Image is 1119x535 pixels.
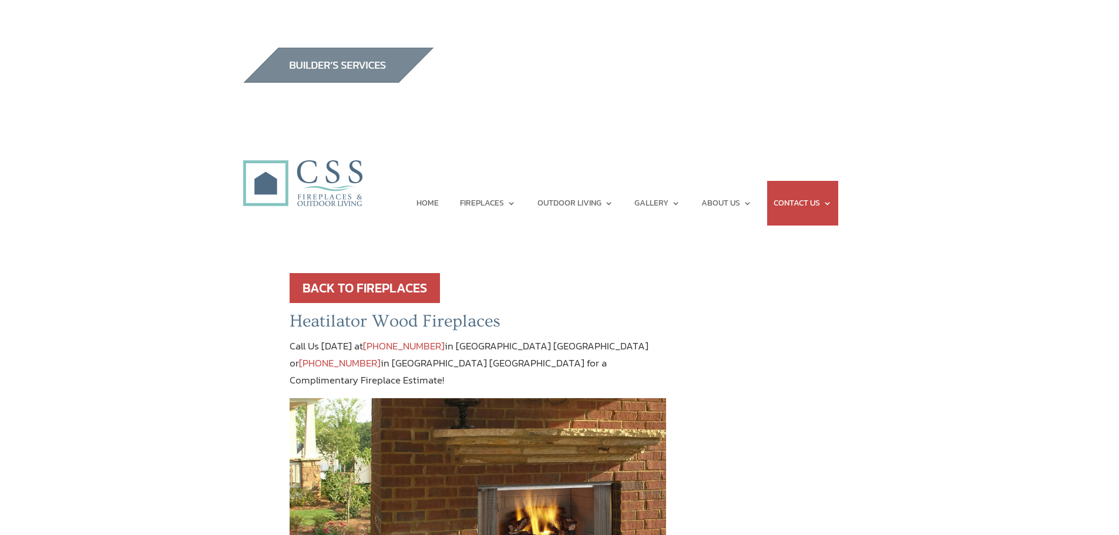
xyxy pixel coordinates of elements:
a: HOME [416,181,439,226]
a: BACK TO FIREPLACES [290,273,440,303]
a: [PHONE_NUMBER] [363,338,445,354]
a: CONTACT US [774,181,832,226]
h2: Heatilator Wood Fireplaces [290,311,667,338]
img: CSS Fireplaces & Outdoor Living (Formerly Construction Solutions & Supply)- Jacksonville Ormond B... [243,127,362,213]
img: builders_btn [243,48,434,83]
p: Call Us [DATE] at in [GEOGRAPHIC_DATA] [GEOGRAPHIC_DATA] or in [GEOGRAPHIC_DATA] [GEOGRAPHIC_DATA... [290,338,667,399]
a: FIREPLACES [460,181,516,226]
a: OUTDOOR LIVING [537,181,613,226]
a: ABOUT US [701,181,752,226]
a: [PHONE_NUMBER] [299,355,381,371]
a: builder services construction supply [243,72,434,87]
a: GALLERY [634,181,680,226]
